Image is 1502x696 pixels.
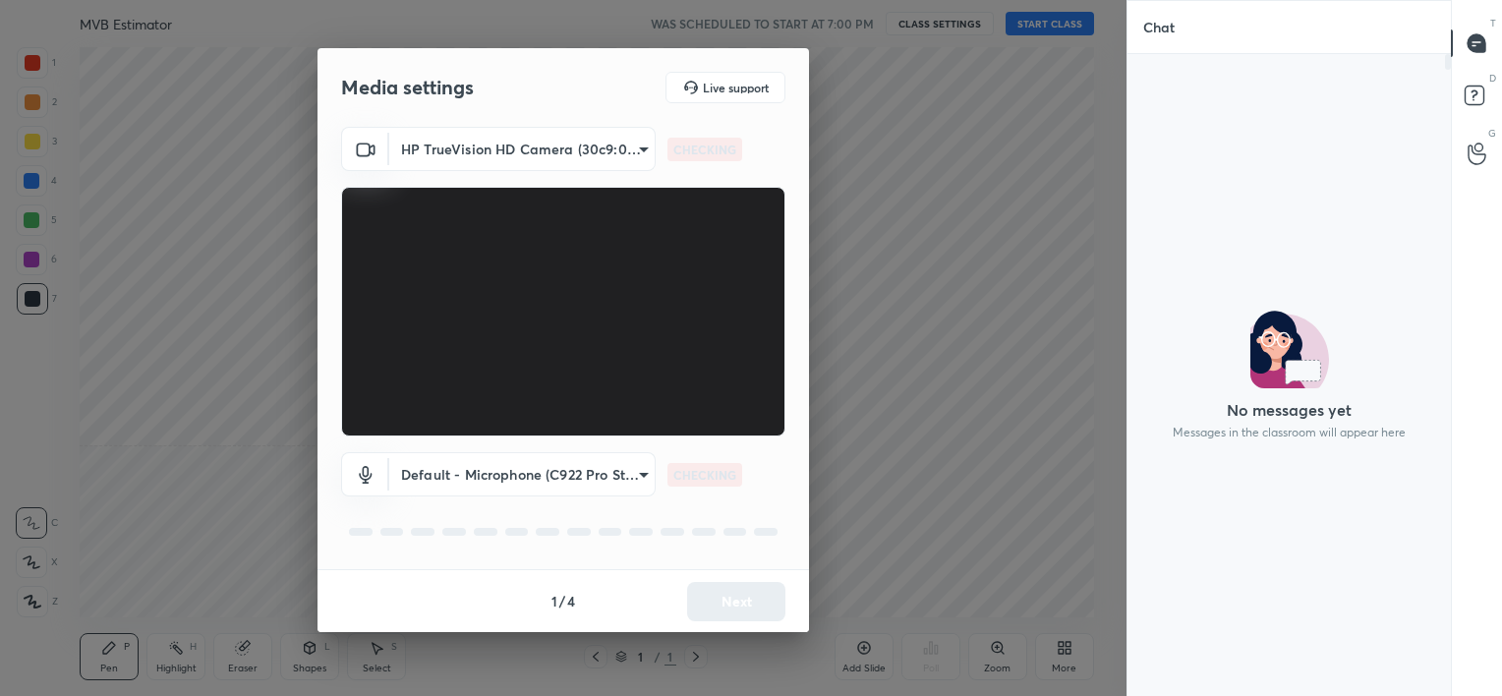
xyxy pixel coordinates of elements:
p: T [1490,16,1496,30]
p: CHECKING [673,466,736,484]
p: G [1488,126,1496,141]
div: HP TrueVision HD Camera (30c9:0013) [389,127,656,171]
h4: / [559,591,565,611]
h5: Live support [703,82,769,93]
h4: 1 [551,591,557,611]
p: D [1489,71,1496,86]
div: HP TrueVision HD Camera (30c9:0013) [389,452,656,496]
h2: Media settings [341,75,474,100]
p: CHECKING [673,141,736,158]
p: Chat [1127,1,1190,53]
h4: 4 [567,591,575,611]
